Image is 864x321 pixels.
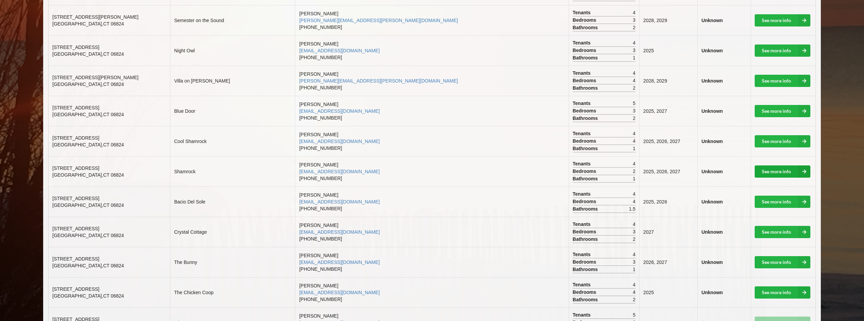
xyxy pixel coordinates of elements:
td: [PERSON_NAME] [PHONE_NUMBER] [295,156,568,186]
span: Bathrooms [573,266,600,273]
td: 2028, 2029 [639,66,697,96]
span: 2 [633,296,636,303]
td: 2025, 2026, 2027 [639,126,697,156]
span: 5 [633,100,636,107]
span: Bathrooms [573,175,600,182]
a: [EMAIL_ADDRESS][DOMAIN_NAME] [299,290,380,295]
td: [PERSON_NAME] [PHONE_NUMBER] [295,35,568,66]
span: [GEOGRAPHIC_DATA] , CT 06824 [52,21,124,26]
span: Bedrooms [573,198,598,205]
td: The Bunny [170,247,295,277]
span: Bathrooms [573,145,600,152]
span: 5 [633,311,636,318]
td: 2025 [639,277,697,307]
a: See more info [755,135,810,147]
span: 1 [633,54,636,61]
span: Bedrooms [573,17,598,23]
span: 1 [633,266,636,273]
b: Unknown [701,229,723,235]
a: [EMAIL_ADDRESS][DOMAIN_NAME] [299,48,380,53]
a: [EMAIL_ADDRESS][DOMAIN_NAME] [299,108,380,114]
span: 4 [633,191,636,197]
a: See more info [755,165,810,178]
span: Bathrooms [573,236,600,243]
a: [EMAIL_ADDRESS][DOMAIN_NAME] [299,260,380,265]
span: Bedrooms [573,289,598,296]
span: Bathrooms [573,206,600,212]
a: [PERSON_NAME][EMAIL_ADDRESS][PERSON_NAME][DOMAIN_NAME] [299,78,458,84]
span: Tenants [573,70,592,76]
span: 2 [633,24,636,31]
a: [PERSON_NAME][EMAIL_ADDRESS][PERSON_NAME][DOMAIN_NAME] [299,18,458,23]
span: Tenants [573,130,592,137]
span: Bathrooms [573,115,600,122]
span: [STREET_ADDRESS][PERSON_NAME] [52,75,139,80]
span: Tenants [573,281,592,288]
td: [PERSON_NAME] [PHONE_NUMBER] [295,217,568,247]
span: [STREET_ADDRESS] [52,105,99,110]
span: [STREET_ADDRESS] [52,44,99,50]
td: [PERSON_NAME] [PHONE_NUMBER] [295,96,568,126]
span: 2 [633,168,636,175]
span: 4 [633,221,636,228]
span: Bathrooms [573,296,600,303]
td: 2025 [639,35,697,66]
td: 2025, 2026, 2027 [639,156,697,186]
td: Bacio Del Sole [170,186,295,217]
a: See more info [755,196,810,208]
span: [GEOGRAPHIC_DATA] , CT 06824 [52,293,124,299]
span: Tenants [573,251,592,258]
span: 4 [633,130,636,137]
td: [PERSON_NAME] [PHONE_NUMBER] [295,5,568,35]
span: 3 [633,107,636,114]
span: Bedrooms [573,47,598,54]
span: Tenants [573,9,592,16]
span: 4 [633,70,636,76]
b: Unknown [701,290,723,295]
a: See more info [755,75,810,87]
td: 2025, 2027 [639,96,697,126]
span: [STREET_ADDRESS][PERSON_NAME] [52,14,139,20]
span: Bedrooms [573,77,598,84]
td: Shamrock [170,156,295,186]
span: 2 [633,115,636,122]
a: [EMAIL_ADDRESS][DOMAIN_NAME] [299,139,380,144]
span: 4 [633,198,636,205]
td: [PERSON_NAME] [PHONE_NUMBER] [295,247,568,277]
td: Cool Shamrock [170,126,295,156]
td: [PERSON_NAME] [PHONE_NUMBER] [295,126,568,156]
a: [EMAIL_ADDRESS][DOMAIN_NAME] [299,199,380,204]
span: 4 [633,251,636,258]
b: Unknown [701,199,723,204]
td: Night Owl [170,35,295,66]
td: Crystal Cottage [170,217,295,247]
td: 2025, 2026 [639,186,697,217]
span: [GEOGRAPHIC_DATA] , CT 06824 [52,233,124,238]
b: Unknown [701,48,723,53]
b: Unknown [701,108,723,114]
span: [STREET_ADDRESS] [52,256,99,262]
span: 1 [633,145,636,152]
a: See more info [755,105,810,117]
td: [PERSON_NAME] [PHONE_NUMBER] [295,186,568,217]
a: [EMAIL_ADDRESS][DOMAIN_NAME] [299,229,380,235]
td: [PERSON_NAME] [PHONE_NUMBER] [295,66,568,96]
span: Bedrooms [573,258,598,265]
span: Bathrooms [573,85,600,91]
td: Blue Door [170,96,295,126]
span: 3 [633,228,636,235]
span: [GEOGRAPHIC_DATA] , CT 06824 [52,51,124,57]
span: [GEOGRAPHIC_DATA] , CT 06824 [52,202,124,208]
span: 4 [633,39,636,46]
td: Semester on the Sound [170,5,295,35]
a: See more info [755,226,810,238]
span: 2 [633,85,636,91]
span: 4 [633,9,636,16]
span: [GEOGRAPHIC_DATA] , CT 06824 [52,82,124,87]
td: The Chicken Coop [170,277,295,307]
td: [PERSON_NAME] [PHONE_NUMBER] [295,277,568,307]
span: Tenants [573,191,592,197]
span: 3 [633,47,636,54]
span: 4 [633,138,636,144]
b: Unknown [701,18,723,23]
